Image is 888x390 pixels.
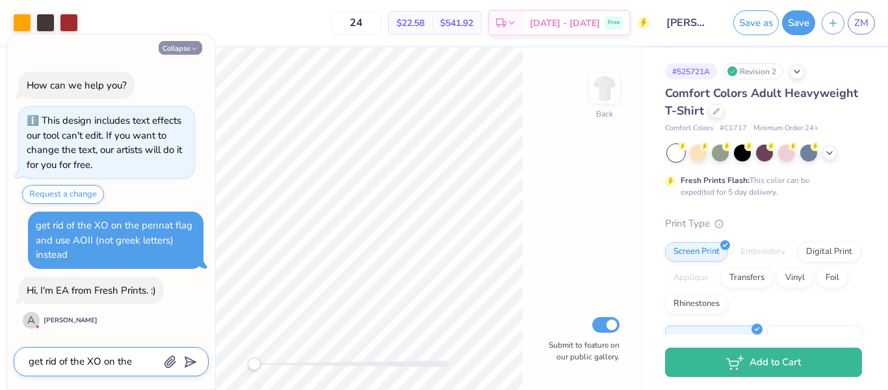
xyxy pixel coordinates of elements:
div: Print Type [665,216,862,231]
div: Transfers [721,268,773,288]
span: Comfort Colors Adult Heavyweight T-Shirt [665,85,858,118]
div: Back [596,108,613,120]
div: Revision 2 [724,63,783,79]
strong: Fresh Prints Flash: [681,175,750,186]
div: Screen Print [665,242,728,262]
div: Vinyl [777,268,813,288]
span: Comfort Colors [665,123,713,134]
div: get rid of the XO on the pennat flag and use AOII (not greek letters) instead [36,219,192,261]
div: # 525721A [665,63,717,79]
button: Add to Cart [665,348,862,377]
div: This design includes text effects our tool can't edit. If you want to change the text, our artist... [27,114,182,171]
div: This color can be expedited for 5 day delivery. [681,174,841,198]
div: How can we help you? [27,79,127,92]
div: Foil [817,268,848,288]
button: Collapse [159,41,202,55]
span: Free [608,18,620,27]
a: ZM [848,12,875,35]
button: Save as [733,10,779,35]
span: Standard [671,331,705,345]
div: Hi, I'm EA from Fresh Prints. :) [27,284,156,297]
span: $22.58 [397,16,424,30]
input: Untitled Design [657,10,720,36]
div: Accessibility label [248,357,261,370]
span: ZM [854,16,868,31]
img: Back [592,76,618,102]
div: [PERSON_NAME] [44,316,98,326]
div: Rhinestones [665,294,728,314]
span: Minimum Order: 24 + [753,123,818,134]
span: # C1717 [720,123,747,134]
input: – – [331,11,382,35]
button: Save [782,10,815,35]
div: Applique [665,268,717,288]
div: Embroidery [732,242,794,262]
span: [DATE] - [DATE] [530,16,600,30]
div: A [23,312,40,329]
span: Puff Ink [773,331,800,345]
label: Submit to feature on our public gallery. [542,339,620,363]
span: $541.92 [440,16,473,30]
div: Digital Print [798,242,861,262]
button: Request a change [22,185,104,204]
